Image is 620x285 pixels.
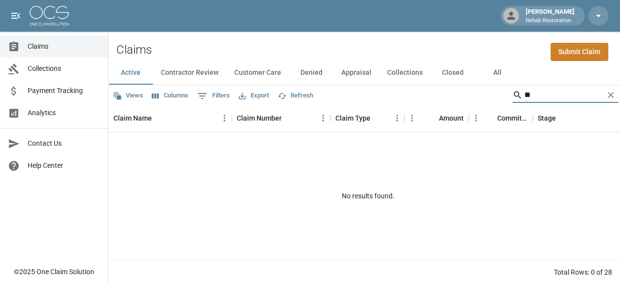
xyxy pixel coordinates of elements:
button: Menu [404,111,419,126]
div: Claim Type [330,104,404,132]
h2: Claims [116,43,152,57]
div: Claim Number [237,104,282,132]
div: Claim Name [109,104,232,132]
button: Menu [316,111,330,126]
button: Sort [370,111,384,125]
button: Closed [431,61,475,85]
span: Claims [28,41,100,52]
div: Search [512,87,618,105]
button: Sort [152,111,166,125]
button: Sort [556,111,570,125]
span: Contact Us [28,138,100,149]
button: Contractor Review [153,61,226,85]
button: open drawer [6,6,26,26]
span: Analytics [28,108,100,118]
button: Menu [469,111,483,126]
button: Sort [425,111,439,125]
p: Rehab Restoration [526,17,575,25]
div: Committed Amount [497,104,528,132]
button: Sort [282,111,295,125]
button: Active [109,61,153,85]
button: Menu [217,111,232,126]
div: Amount [404,104,469,132]
div: Stage [538,104,556,132]
button: Views [110,88,146,103]
div: Committed Amount [469,104,533,132]
button: Refresh [275,88,316,103]
button: Appraisal [333,61,379,85]
button: Export [236,88,271,103]
div: [PERSON_NAME] [522,7,579,25]
button: Customer Care [226,61,289,85]
button: Sort [483,111,497,125]
button: All [475,61,519,85]
div: Total Rows: 0 of 28 [554,267,612,277]
button: Denied [289,61,333,85]
button: Show filters [195,88,232,104]
div: Claim Number [232,104,330,132]
div: © 2025 One Claim Solution [14,267,94,277]
div: dynamic tabs [109,61,620,85]
span: Collections [28,63,100,74]
a: Submit Claim [550,43,608,61]
button: Clear [603,88,618,102]
span: Payment Tracking [28,86,100,96]
button: Menu [390,111,404,126]
div: Claim Type [335,104,370,132]
span: Help Center [28,160,100,171]
button: Select columns [149,88,191,103]
div: Claim Name [113,104,152,132]
button: Collections [379,61,431,85]
div: Amount [439,104,464,132]
img: ocs-logo-white-transparent.png [30,6,69,26]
